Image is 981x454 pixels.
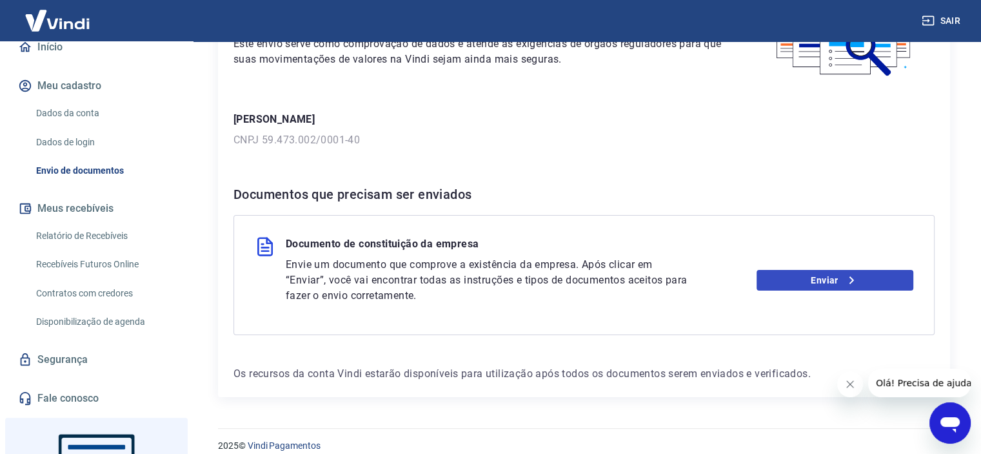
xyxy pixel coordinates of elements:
iframe: Botão para abrir a janela de mensagens [929,402,971,444]
iframe: Mensagem da empresa [868,369,971,397]
a: Relatório de Recebíveis [31,223,177,249]
a: Dados de login [31,129,177,156]
button: Sair [919,9,966,33]
button: Meus recebíveis [15,194,177,223]
p: Este envio serve como comprovação de dados e atende as exigências de órgãos reguladores para que ... [233,36,724,67]
a: Contratos com credores [31,280,177,307]
p: [PERSON_NAME] [233,112,935,127]
a: Recebíveis Futuros Online [31,251,177,278]
a: Envio de documentos [31,158,177,184]
p: CNPJ 59.473.002/0001-40 [233,132,935,148]
p: Os recursos da conta Vindi estarão disponíveis para utilização após todos os documentos serem env... [233,366,935,382]
a: Dados da conta [31,100,177,127]
a: Enviar [757,270,913,291]
p: Documento de constituição da empresa [286,236,479,257]
p: Envie um documento que comprove a existência da empresa. Após clicar em “Enviar”, você vai encont... [286,257,693,304]
p: 2025 © [218,439,950,453]
a: Início [15,33,177,61]
iframe: Fechar mensagem [837,371,863,397]
a: Vindi Pagamentos [248,440,321,451]
img: Vindi [15,1,99,40]
button: Meu cadastro [15,72,177,100]
a: Segurança [15,346,177,374]
img: file.3f2e98d22047474d3a157069828955b5.svg [255,236,275,257]
span: Olá! Precisa de ajuda? [8,9,108,19]
h6: Documentos que precisam ser enviados [233,184,935,205]
a: Disponibilização de agenda [31,309,177,335]
a: Fale conosco [15,384,177,413]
